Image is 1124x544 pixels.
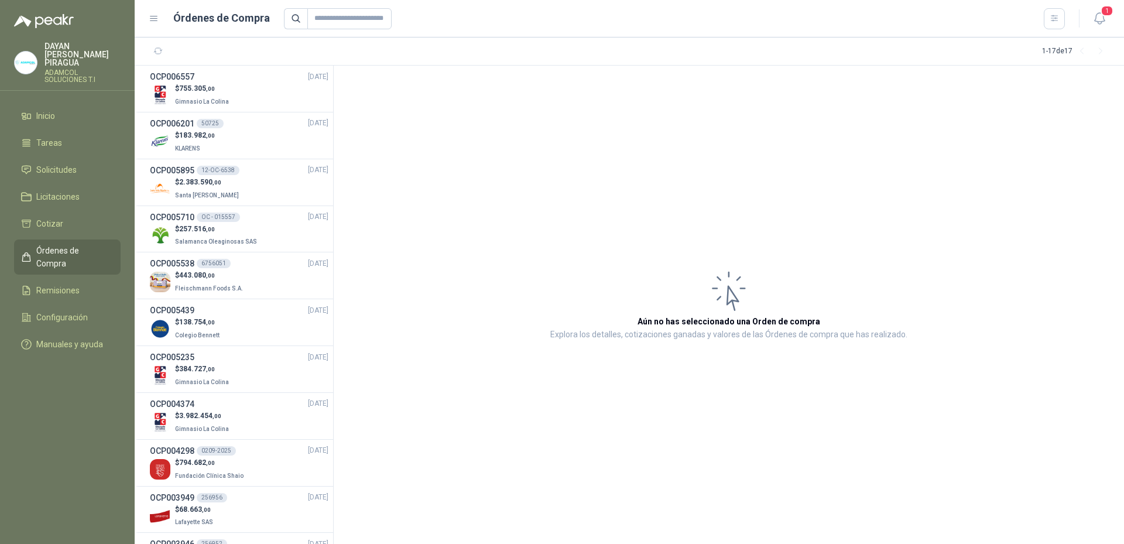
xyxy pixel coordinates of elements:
span: Gimnasio La Colina [175,426,229,432]
p: DAYAN [PERSON_NAME] PIRAGUA [44,42,121,67]
a: Inicio [14,105,121,127]
p: $ [175,410,231,422]
span: Inicio [36,110,55,122]
span: 138.754 [179,318,215,326]
span: 384.727 [179,365,215,373]
span: 2.383.590 [179,178,221,186]
a: OCP00589512-OC-6538[DATE] Company Logo$2.383.590,00Santa [PERSON_NAME] [150,164,328,201]
div: 0209-2025 [197,446,236,456]
span: [DATE] [308,258,328,269]
span: Licitaciones [36,190,80,203]
a: Licitaciones [14,186,121,208]
span: KLARENS [175,145,200,152]
span: [DATE] [308,398,328,409]
span: Salamanca Oleaginosas SAS [175,238,257,245]
span: ,00 [206,85,215,92]
img: Logo peakr [14,14,74,28]
p: $ [175,83,231,94]
span: Gimnasio La Colina [175,98,229,105]
span: 1 [1101,5,1113,16]
h3: OCP005710 [150,211,194,224]
span: Configuración [36,311,88,324]
span: [DATE] [308,305,328,316]
span: Fundación Clínica Shaio [175,473,244,479]
span: ,00 [206,272,215,279]
span: ,00 [206,319,215,326]
img: Company Logo [150,85,170,105]
h3: OCP006201 [150,117,194,130]
img: Company Logo [150,319,170,339]
span: Solicitudes [36,163,77,176]
span: Fleischmann Foods S.A. [175,285,243,292]
h3: OCP003949 [150,491,194,504]
span: Tareas [36,136,62,149]
h3: OCP005538 [150,257,194,270]
h3: OCP005235 [150,351,194,364]
span: ,00 [213,179,221,186]
span: [DATE] [308,165,328,176]
p: $ [175,224,259,235]
span: 257.516 [179,225,215,233]
p: $ [175,177,241,188]
p: ADAMCOL SOLUCIONES T.I [44,69,121,83]
span: 794.682 [179,459,215,467]
a: OCP0042980209-2025[DATE] Company Logo$794.682,00Fundación Clínica Shaio [150,444,328,481]
span: ,00 [202,507,211,513]
a: Solicitudes [14,159,121,181]
img: Company Logo [150,179,170,199]
span: 755.305 [179,84,215,93]
img: Company Logo [150,365,170,386]
span: Remisiones [36,284,80,297]
div: OC - 015557 [197,213,240,222]
span: [DATE] [308,445,328,456]
button: 1 [1089,8,1110,29]
a: OCP003949256956[DATE] Company Logo$68.663,00Lafayette SAS [150,491,328,528]
span: 68.663 [179,505,211,514]
img: Company Logo [150,506,170,526]
img: Company Logo [150,132,170,152]
a: OCP005235[DATE] Company Logo$384.727,00Gimnasio La Colina [150,351,328,388]
span: Órdenes de Compra [36,244,109,270]
span: ,00 [213,413,221,419]
span: Colegio Bennett [175,332,220,338]
p: $ [175,270,245,281]
a: Órdenes de Compra [14,240,121,275]
h3: Aún no has seleccionado una Orden de compra [638,315,820,328]
span: 3.982.454 [179,412,221,420]
span: Santa [PERSON_NAME] [175,192,239,199]
img: Company Logo [150,225,170,245]
a: Manuales y ayuda [14,333,121,355]
span: ,00 [206,226,215,232]
span: Lafayette SAS [175,519,213,525]
h3: OCP005895 [150,164,194,177]
span: [DATE] [308,118,328,129]
h3: OCP004374 [150,398,194,410]
a: Remisiones [14,279,121,302]
span: Gimnasio La Colina [175,379,229,385]
span: ,00 [206,132,215,139]
a: OCP00620150725[DATE] Company Logo$183.982,00KLARENS [150,117,328,154]
span: ,00 [206,460,215,466]
a: OCP0055386756051[DATE] Company Logo$443.080,00Fleischmann Foods S.A. [150,257,328,294]
p: $ [175,504,215,515]
p: Explora los detalles, cotizaciones ganadas y valores de las Órdenes de compra que has realizado. [550,328,907,342]
a: OCP004374[DATE] Company Logo$3.982.454,00Gimnasio La Colina [150,398,328,434]
h3: OCP004298 [150,444,194,457]
span: [DATE] [308,71,328,83]
img: Company Logo [15,52,37,74]
img: Company Logo [150,272,170,292]
span: 443.080 [179,271,215,279]
h3: OCP005439 [150,304,194,317]
h1: Órdenes de Compra [173,10,270,26]
a: OCP006557[DATE] Company Logo$755.305,00Gimnasio La Colina [150,70,328,107]
span: Cotizar [36,217,63,230]
p: $ [175,364,231,375]
div: 6756051 [197,259,231,268]
div: 1 - 17 de 17 [1042,42,1110,61]
p: $ [175,130,215,141]
div: 256956 [197,493,227,502]
h3: OCP006557 [150,70,194,83]
div: 50725 [197,119,224,128]
a: OCP005710OC - 015557[DATE] Company Logo$257.516,00Salamanca Oleaginosas SAS [150,211,328,248]
span: 183.982 [179,131,215,139]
